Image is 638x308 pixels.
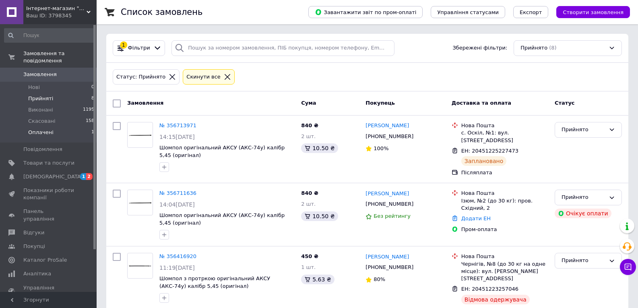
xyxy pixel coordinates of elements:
[374,276,385,282] span: 80%
[26,12,97,19] div: Ваш ID: 3798345
[159,145,285,158] span: Шомпол оригінальний АКСУ (АКС-74у) калібр 5,45 (оригінал)
[128,44,150,52] span: Фільтри
[185,73,222,81] div: Cкинути все
[159,190,196,196] a: № 356711636
[555,100,575,106] span: Статус
[301,275,334,284] div: 5.63 ₴
[461,260,548,283] div: Чернігів, №8 (до 30 кг на одне місце): вул. [PERSON_NAME][STREET_ADDRESS]
[28,118,56,125] span: Скасовані
[23,208,74,222] span: Панель управління
[437,9,499,15] span: Управління статусами
[452,44,507,52] span: Збережені фільтри:
[91,84,94,91] span: 0
[315,8,416,16] span: Завантажити звіт по пром-оплаті
[26,5,87,12] span: Інтернет-магазин "ТСК Едельвейс"
[513,6,549,18] button: Експорт
[127,122,153,148] a: Фото товару
[28,129,54,136] span: Оплачені
[159,122,196,128] a: № 356713971
[4,28,95,43] input: Пошук
[461,253,548,260] div: Нова Пошта
[520,9,542,15] span: Експорт
[301,133,316,139] span: 2 шт.
[301,122,318,128] span: 840 ₴
[549,45,556,51] span: (8)
[23,71,57,78] span: Замовлення
[301,264,316,270] span: 1 шт.
[461,197,548,212] div: Ізюм, №2 (до 30 кг): пров. Східний, 2
[461,215,491,221] a: Додати ЕН
[91,129,94,136] span: 1
[23,50,97,64] span: Замовлення та повідомлення
[23,159,74,167] span: Товари та послуги
[86,118,94,125] span: 158
[301,201,316,207] span: 2 шт.
[23,146,62,153] span: Повідомлення
[556,6,630,18] button: Створити замовлення
[128,254,153,277] img: Фото товару
[364,262,415,273] div: [PHONE_NUMBER]
[364,199,415,209] div: [PHONE_NUMBER]
[91,95,94,102] span: 8
[127,253,153,279] a: Фото товару
[520,44,547,52] span: Прийнято
[374,145,388,151] span: 100%
[301,190,318,196] span: 840 ₴
[461,129,548,144] div: с. Оскіл, №1: вул. [STREET_ADDRESS]
[365,190,409,198] a: [PERSON_NAME]
[365,253,409,261] a: [PERSON_NAME]
[159,134,195,140] span: 14:15[DATE]
[301,143,338,153] div: 10.50 ₴
[365,122,409,130] a: [PERSON_NAME]
[562,256,605,265] div: Прийнято
[461,148,518,154] span: ЕН: 20451225227473
[555,209,611,218] div: Очікує оплати
[461,295,530,304] div: Відмова одержувача
[301,211,338,221] div: 10.50 ₴
[461,226,548,233] div: Пром-оплата
[23,187,74,201] span: Показники роботи компанії
[128,195,153,211] img: Фото товару
[159,212,285,226] a: Шомпол оригінальний АКСУ (АКС-74у) калібр 5,45 (оригінал)
[83,106,94,114] span: 1195
[159,275,270,289] a: Шомпол з протркою оригінальний АКСУ (АКС-74у) калібр 5,45 (оригінал)
[620,259,636,275] button: Чат з покупцем
[80,173,87,180] span: 1
[28,106,53,114] span: Виконані
[562,126,605,134] div: Прийнято
[23,229,44,236] span: Відгуки
[159,253,196,259] a: № 356416920
[301,100,316,106] span: Cума
[28,95,53,102] span: Прийняті
[128,127,153,143] img: Фото товару
[461,122,548,129] div: Нова Пошта
[461,156,507,166] div: Заплановано
[120,41,127,49] div: 1
[23,243,45,250] span: Покупці
[159,265,195,271] span: 11:19[DATE]
[374,213,411,219] span: Без рейтингу
[23,173,83,180] span: [DEMOGRAPHIC_DATA]
[159,201,195,208] span: 14:04[DATE]
[23,270,51,277] span: Аналітика
[563,9,624,15] span: Створити замовлення
[548,9,630,15] a: Створити замовлення
[562,193,605,202] div: Прийнято
[127,100,163,106] span: Замовлення
[461,286,518,292] span: ЕН: 20451223257046
[115,73,167,81] div: Статус: Прийнято
[365,100,395,106] span: Покупець
[431,6,505,18] button: Управління статусами
[461,190,548,197] div: Нова Пошта
[308,6,423,18] button: Завантажити звіт по пром-оплаті
[121,7,202,17] h1: Список замовлень
[86,173,93,180] span: 2
[23,284,74,299] span: Управління сайтом
[127,190,153,215] a: Фото товару
[364,131,415,142] div: [PHONE_NUMBER]
[452,100,511,106] span: Доставка та оплата
[28,84,40,91] span: Нові
[301,253,318,259] span: 450 ₴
